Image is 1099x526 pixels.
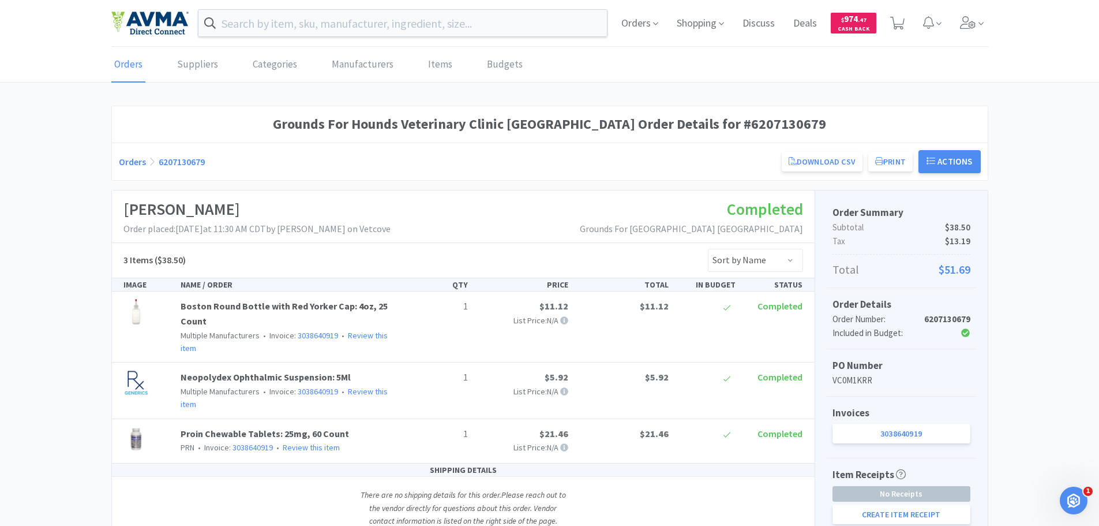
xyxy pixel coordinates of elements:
span: $21.46 [640,428,669,439]
div: IMAGE [119,278,177,291]
a: Categories [250,47,300,83]
p: Total [832,260,970,279]
div: Included in Budget: [832,326,924,340]
p: List Price: N/A [477,314,568,327]
div: NAME / ORDER [176,278,406,291]
span: Multiple Manufacturers [181,386,260,397]
a: Proin Chewable Tablets: 25mg, 60 Count [181,428,349,439]
span: . 47 [858,16,867,24]
a: Review this item [283,442,340,453]
span: $38.50 [945,221,970,234]
p: 1 [410,370,468,385]
span: Completed [757,371,802,383]
div: STATUS [740,278,807,291]
span: $ [841,16,844,24]
span: • [340,386,346,397]
img: e4e33dab9f054f5782a47901c742baa9_102.png [111,11,189,35]
span: • [340,330,346,341]
span: $13.19 [945,234,970,248]
span: Invoice: [194,442,273,453]
a: Boston Round Bottle with Red Yorker Cap: 4oz, 25 Count [181,300,388,327]
h5: Order Details [832,297,970,312]
span: $5.92 [645,371,669,383]
span: $51.69 [939,260,970,279]
span: No Receipts [833,487,970,501]
span: $11.12 [539,300,568,312]
img: a4b3ff4a88da418a90caaa31946269af_575225.jpeg [123,370,149,396]
div: TOTAL [573,278,673,291]
h5: ($38.50) [123,253,186,268]
span: • [261,330,268,341]
span: Multiple Manufacturers [181,330,260,341]
img: 5a7ac2aebe0e4152aeda82f5b3ba3fd1_405506.jpeg [123,299,149,324]
span: Completed [727,199,803,219]
h5: Item Receipts [832,467,906,483]
p: VC0M1KRR [832,374,970,387]
button: Print [868,152,913,171]
div: IN BUDGET [673,278,740,291]
a: Manufacturers [329,47,396,83]
div: SHIPPING DETAILS [112,464,815,477]
a: Budgets [484,47,526,83]
input: Search by item, sku, manufacturer, ingredient, size... [198,10,607,36]
p: Grounds For [GEOGRAPHIC_DATA] [GEOGRAPHIC_DATA] [580,222,803,237]
a: 6207130679 [159,156,205,167]
button: Actions [918,150,981,173]
span: Cash Back [838,26,869,33]
p: List Price: N/A [477,441,568,454]
span: Completed [757,300,802,312]
h5: Order Summary [832,205,970,221]
i: There are no shipping details for this order. Please reach out to the vendor directly for questio... [361,490,566,526]
h5: PO Number [832,358,970,374]
div: PRICE [472,278,573,291]
span: Completed [757,428,802,439]
span: • [196,442,202,453]
div: Order Number: [832,312,924,326]
p: 1 [410,427,468,442]
a: Review this item [181,330,388,353]
span: $21.46 [539,428,568,439]
span: Invoice: [260,330,338,341]
a: Items [425,47,455,83]
span: 974 [841,13,867,24]
h1: Grounds For Hounds Veterinary Clinic [GEOGRAPHIC_DATA] Order Details for #6207130679 [119,113,981,135]
strong: 6207130679 [924,314,970,324]
span: Invoice: [260,386,338,397]
a: 3038640919 [298,330,338,341]
a: 3038640919 [232,442,273,453]
a: Orders [119,156,146,167]
span: 3 Items [123,254,153,266]
span: • [261,386,268,397]
iframe: Intercom live chat [1060,487,1087,514]
img: f2809f7e575e4641938286e07ea47a46_82131.jpeg [123,427,149,452]
p: List Price: N/A [477,385,568,398]
a: Orders [111,47,145,83]
h5: Invoices [832,405,970,421]
a: Download CSV [782,152,862,171]
a: Deals [789,18,822,29]
a: Suppliers [174,47,221,83]
button: Create Item Receipt [832,505,970,524]
a: Discuss [738,18,779,29]
span: • [275,442,281,453]
a: 3038640919 [832,424,970,443]
div: QTY [406,278,472,291]
a: $974.47Cash Back [831,8,876,39]
p: Order placed: [DATE] at 11:30 AM CDT by [PERSON_NAME] on Vetcove [123,222,391,237]
a: Neopolydex Ophthalmic Suspension: 5Ml [181,371,351,383]
span: $11.12 [640,300,669,312]
span: $5.92 [545,371,568,383]
h1: [PERSON_NAME] [123,196,391,222]
p: Tax [832,234,970,248]
p: 1 [410,299,468,314]
a: 3038640919 [298,386,338,397]
span: PRN [181,442,194,453]
p: Subtotal [832,221,970,234]
span: 1 [1083,487,1093,496]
